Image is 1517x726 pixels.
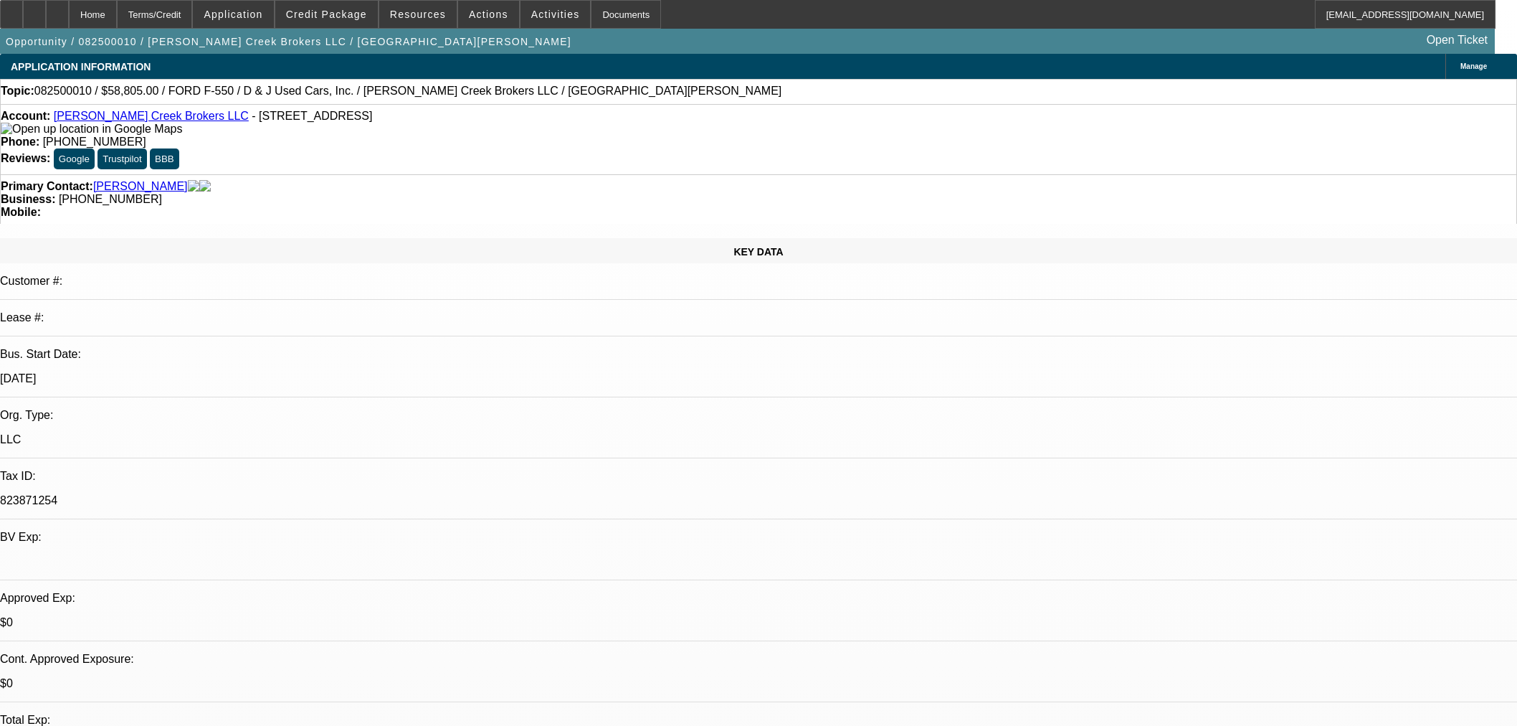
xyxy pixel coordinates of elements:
span: Manage [1460,62,1487,70]
span: APPLICATION INFORMATION [11,61,151,72]
span: [PHONE_NUMBER] [59,193,162,205]
button: Actions [458,1,519,28]
button: Activities [520,1,591,28]
button: Google [54,148,95,169]
a: Open Ticket [1421,28,1493,52]
span: KEY DATA [733,246,783,258]
span: Actions [469,9,508,20]
strong: Topic: [1,85,34,98]
span: [PHONE_NUMBER] [43,136,146,148]
button: Application [193,1,273,28]
span: 082500010 / $58,805.00 / FORD F-550 / D & J Used Cars, Inc. / [PERSON_NAME] Creek Brokers LLC / [... [34,85,781,98]
strong: Account: [1,110,50,122]
button: Resources [379,1,457,28]
strong: Mobile: [1,206,41,218]
strong: Reviews: [1,152,50,164]
button: BBB [150,148,179,169]
a: View Google Maps [1,123,182,135]
a: [PERSON_NAME] [93,180,188,193]
img: Open up location in Google Maps [1,123,182,136]
span: Credit Package [286,9,367,20]
strong: Phone: [1,136,39,148]
span: Opportunity / 082500010 / [PERSON_NAME] Creek Brokers LLC / [GEOGRAPHIC_DATA][PERSON_NAME] [6,36,571,47]
span: Application [204,9,262,20]
button: Credit Package [275,1,378,28]
button: Trustpilot [98,148,146,169]
img: facebook-icon.png [188,180,199,193]
strong: Business: [1,193,55,205]
img: linkedin-icon.png [199,180,211,193]
span: Activities [531,9,580,20]
span: - [STREET_ADDRESS] [252,110,372,122]
span: Resources [390,9,446,20]
a: [PERSON_NAME] Creek Brokers LLC [54,110,249,122]
strong: Primary Contact: [1,180,93,193]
